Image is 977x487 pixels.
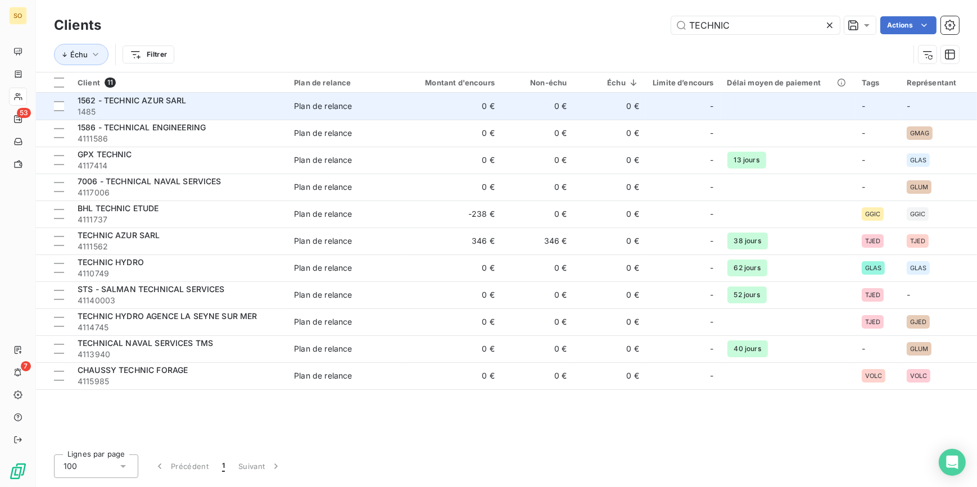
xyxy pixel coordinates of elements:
div: Plan de relance [294,289,352,301]
td: 0 € [501,281,573,308]
span: 4117006 [78,187,281,198]
span: 4111737 [78,214,281,225]
span: GLUM [910,345,929,352]
td: 0 € [501,147,573,174]
div: Plan de relance [294,78,398,87]
span: GLUM [910,184,929,190]
td: 346 € [405,227,501,254]
span: TECHNICAL NAVAL SERVICES TMS [78,338,213,348]
td: 0 € [405,308,501,335]
button: Échu [54,44,108,65]
div: Montant d'encours [411,78,495,87]
h3: Clients [54,15,101,35]
span: GLAS [865,265,882,271]
td: 0 € [405,93,501,120]
div: Plan de relance [294,128,352,139]
span: - [710,343,713,354]
span: 4115985 [78,376,281,387]
button: Précédent [147,454,215,478]
div: Limite d’encours [653,78,714,87]
td: 0 € [573,281,645,308]
span: 4111586 [78,133,281,144]
div: Plan de relance [294,343,352,354]
td: 0 € [405,174,501,201]
td: 346 € [501,227,573,254]
td: 0 € [405,281,501,308]
span: - [862,128,865,138]
span: - [710,235,713,247]
span: - [862,182,865,192]
td: 0 € [501,201,573,227]
span: 38 jours [727,233,768,249]
input: Rechercher [671,16,840,34]
td: 0 € [501,120,573,147]
span: 7006 - TECHNICAL NAVAL SERVICES [78,176,221,186]
button: 1 [215,454,232,478]
td: 0 € [501,254,573,281]
div: Échu [580,78,639,87]
span: - [710,316,713,327]
span: 1485 [78,106,281,117]
span: TJED [865,238,881,244]
span: STS - SALMAN TECHNICAL SERVICES [78,284,225,294]
div: Plan de relance [294,262,352,274]
td: 0 € [573,308,645,335]
td: 0 € [501,174,573,201]
span: GJED [910,318,927,325]
span: - [862,344,865,353]
span: 4117414 [78,160,281,171]
td: 0 € [573,362,645,389]
span: 1562 - TECHNIC AZUR SARL [78,95,187,105]
span: - [710,181,713,193]
td: 0 € [405,147,501,174]
span: TJED [865,318,881,325]
span: - [710,289,713,301]
span: GPX TECHNIC [78,149,132,159]
td: 0 € [405,362,501,389]
span: - [907,101,910,111]
button: Suivant [232,454,288,478]
td: 0 € [573,147,645,174]
span: 4110749 [78,268,281,279]
td: 0 € [501,362,573,389]
span: BHL TECHNIC ETUDE [78,203,159,213]
div: Tags [862,78,893,87]
span: - [710,262,713,274]
div: Plan de relance [294,154,352,166]
div: SO [9,7,27,25]
span: - [862,101,865,111]
span: 53 [17,108,31,118]
div: Plan de relance [294,235,352,247]
span: 40 jours [727,340,768,357]
img: Logo LeanPay [9,462,27,480]
span: 1586 - TECHNICAL ENGINEERING [78,122,206,132]
span: - [907,290,910,299]
span: Échu [70,50,88,59]
button: Filtrer [123,45,174,63]
span: 52 jours [727,286,767,303]
span: 41140003 [78,295,281,306]
span: - [710,101,713,112]
div: Open Intercom Messenger [939,449,966,476]
span: 4111562 [78,241,281,252]
span: - [710,154,713,166]
span: - [710,370,713,381]
span: TECHNIC HYDRO AGENCE LA SEYNE SUR MER [78,311,257,321]
div: Non-échu [508,78,567,87]
td: 0 € [573,174,645,201]
span: 7 [21,361,31,371]
button: Actions [880,16,937,34]
td: 0 € [405,254,501,281]
span: GGIC [910,211,926,217]
td: 0 € [573,120,645,147]
td: 0 € [573,93,645,120]
div: Plan de relance [294,370,352,381]
td: 0 € [573,254,645,281]
td: 0 € [573,227,645,254]
td: 0 € [573,335,645,362]
td: 0 € [501,93,573,120]
span: 100 [64,461,77,472]
td: 0 € [501,308,573,335]
span: 4113940 [78,349,281,360]
span: 62 jours [727,260,767,276]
